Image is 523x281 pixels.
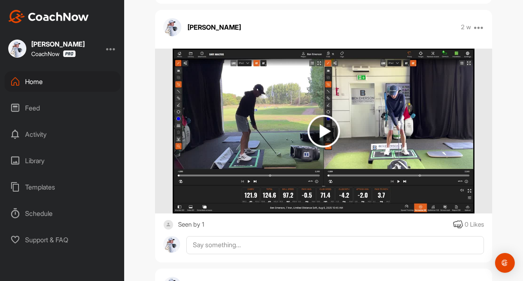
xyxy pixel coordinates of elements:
[187,22,241,32] p: [PERSON_NAME]
[5,150,120,171] div: Library
[465,220,484,229] div: 0 Likes
[5,71,120,92] div: Home
[173,49,474,213] img: media
[163,220,174,230] img: square_default-ef6cabf814de5a2bf16c804365e32c732080f9872bdf737d349900a9daf73cf9.png
[163,236,180,253] img: avatar
[5,124,120,145] div: Activity
[63,50,76,57] img: CoachNow Pro
[461,23,471,31] p: 2 w
[8,40,26,58] img: square_687b26beff6f1ed37a99449b0911618e.jpg
[308,115,340,148] img: play
[495,253,515,273] div: Open Intercom Messenger
[5,98,120,118] div: Feed
[163,18,181,36] img: avatar
[178,220,204,230] div: Seen by 1
[31,41,85,47] div: [PERSON_NAME]
[5,229,120,250] div: Support & FAQ
[8,10,89,23] img: CoachNow
[5,203,120,224] div: Schedule
[5,177,120,197] div: Templates
[31,50,76,57] div: CoachNow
